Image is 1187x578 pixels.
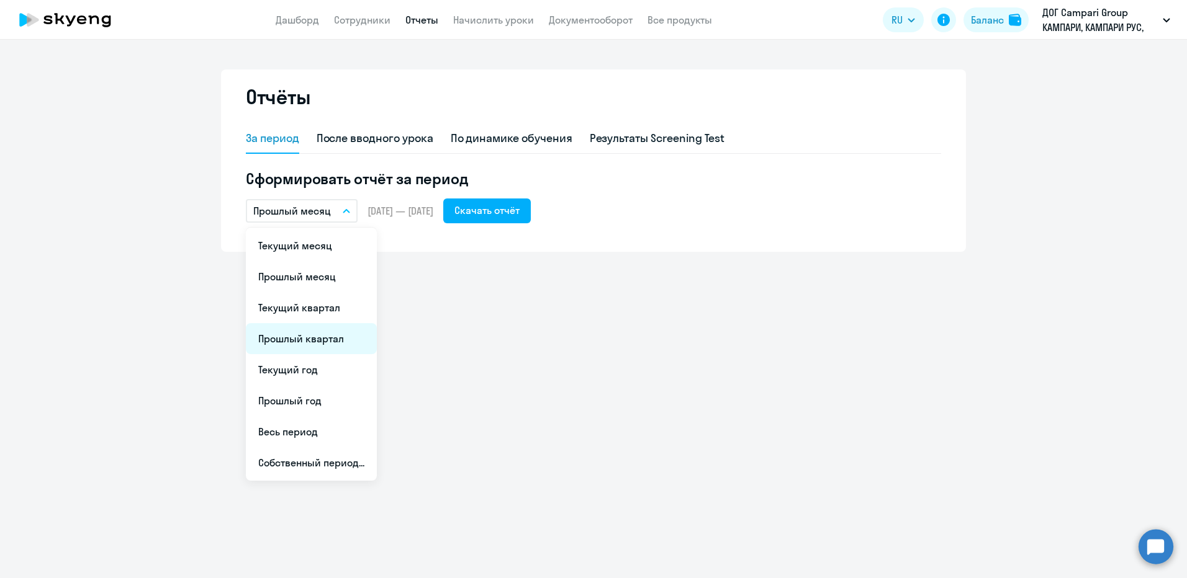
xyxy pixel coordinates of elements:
[1009,14,1021,26] img: balance
[246,169,941,189] h5: Сформировать отчёт за период
[368,204,433,218] span: [DATE] — [DATE]
[964,7,1029,32] button: Балансbalance
[648,14,712,26] a: Все продукты
[276,14,319,26] a: Дашборд
[253,203,331,218] p: Прошлый месяц
[246,228,377,481] ul: RU
[883,7,924,32] button: RU
[443,198,531,223] button: Скачать отчёт
[454,203,520,218] div: Скачать отчёт
[246,84,310,109] h2: Отчёты
[1042,5,1158,35] p: ДОГ Campari Group КАМПАРИ, КАМПАРИ РУС, ООО
[246,130,299,146] div: За период
[317,130,433,146] div: После вводного урока
[453,14,534,26] a: Начислить уроки
[246,199,358,223] button: Прошлый месяц
[405,14,438,26] a: Отчеты
[1036,5,1176,35] button: ДОГ Campari Group КАМПАРИ, КАМПАРИ РУС, ООО
[971,12,1004,27] div: Баланс
[451,130,572,146] div: По динамике обучения
[334,14,390,26] a: Сотрудники
[590,130,725,146] div: Результаты Screening Test
[549,14,633,26] a: Документооборот
[891,12,903,27] span: RU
